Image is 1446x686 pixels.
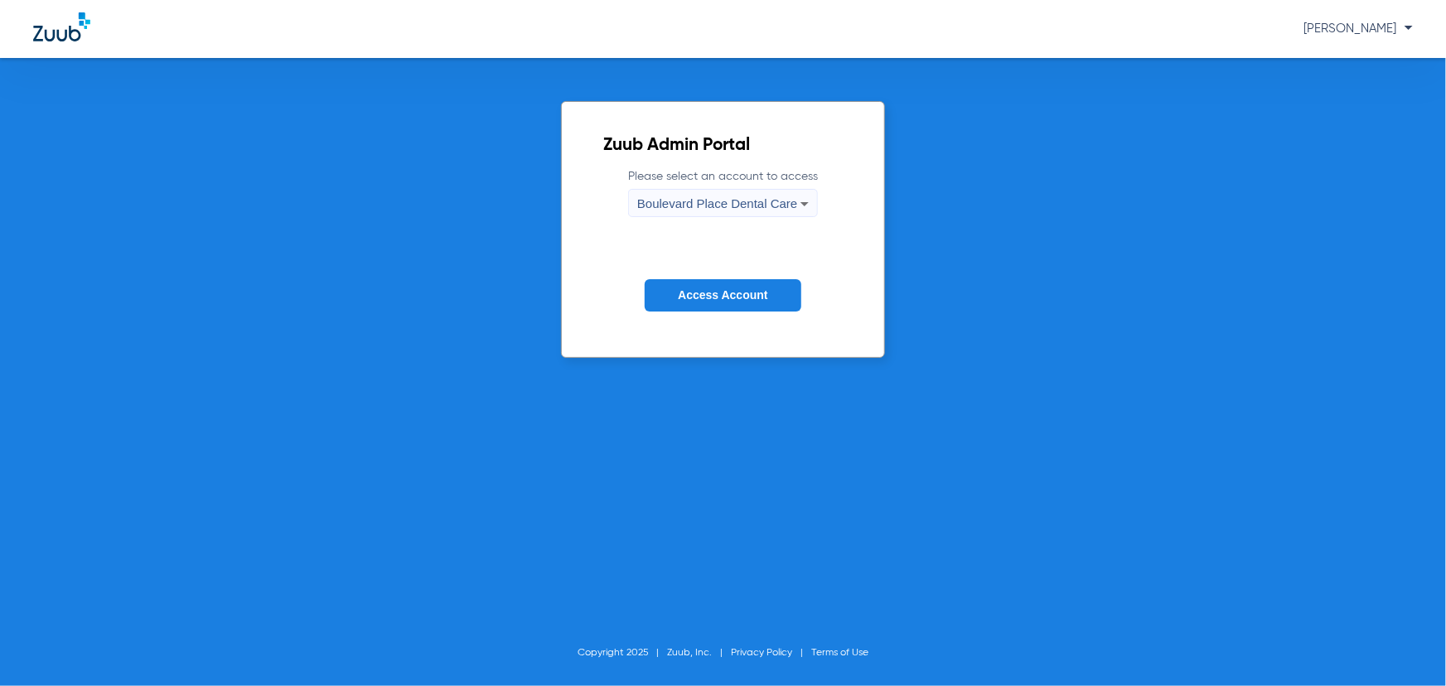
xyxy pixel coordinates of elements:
[678,288,767,302] span: Access Account
[578,645,667,661] li: Copyright 2025
[731,648,792,658] a: Privacy Policy
[811,648,868,658] a: Terms of Use
[637,196,797,210] span: Boulevard Place Dental Care
[1303,22,1413,35] span: [PERSON_NAME]
[33,12,90,41] img: Zuub Logo
[667,645,731,661] li: Zuub, Inc.
[645,279,800,312] button: Access Account
[603,138,843,154] h2: Zuub Admin Portal
[628,168,818,217] label: Please select an account to access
